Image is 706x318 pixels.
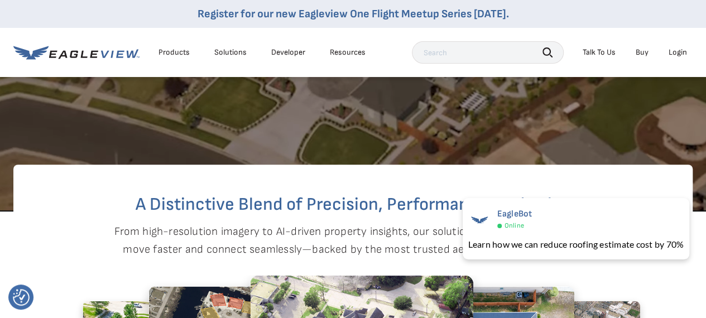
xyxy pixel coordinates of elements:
div: Talk To Us [583,47,616,57]
div: Products [159,47,190,57]
p: From high-resolution imagery to AI-driven property insights, our solutions help you work smarter,... [114,223,592,258]
a: Register for our new Eagleview One Flight Meetup Series [DATE]. [198,7,509,21]
h2: A Distinctive Blend of Precision, Performance, and Value [58,196,648,214]
div: Solutions [214,47,247,57]
img: EagleBot [468,209,491,231]
div: Resources [330,47,366,57]
div: Learn how we can reduce roofing estimate cost by 70% [468,238,684,251]
span: EagleBot [497,209,532,219]
input: Search [412,41,564,64]
span: Online [505,221,524,230]
img: Revisit consent button [13,289,30,306]
a: Developer [271,47,305,57]
div: Login [669,47,687,57]
button: Consent Preferences [13,289,30,306]
a: Buy [636,47,649,57]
